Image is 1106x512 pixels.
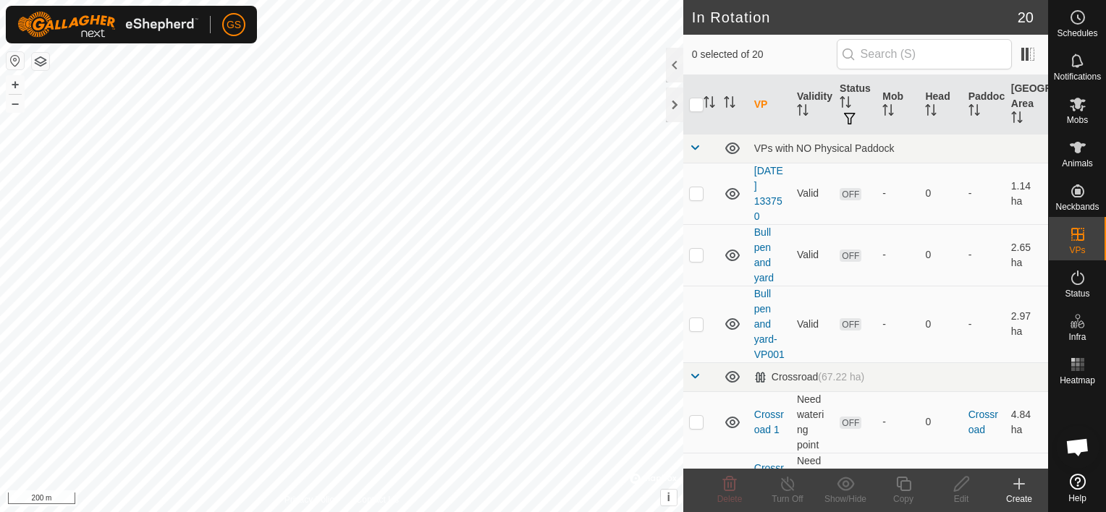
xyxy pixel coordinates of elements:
span: OFF [840,188,861,200]
span: Delete [717,494,743,504]
div: Edit [932,492,990,505]
td: - [963,224,1005,286]
p-sorticon: Activate to sort [840,98,851,110]
div: Copy [874,492,932,505]
td: - [963,163,1005,224]
div: - [882,317,913,332]
span: VPs [1069,246,1085,255]
span: 0 selected of 20 [692,47,837,62]
div: VPs with NO Physical Paddock [754,142,1042,154]
button: Reset Map [7,52,24,69]
div: Show/Hide [816,492,874,505]
span: i [667,491,670,503]
td: Valid [791,163,834,224]
span: Neckbands [1055,202,1099,211]
td: Valid [791,286,834,362]
div: Create [990,492,1048,505]
div: - [882,414,913,430]
th: [GEOGRAPHIC_DATA] Area [1005,75,1048,135]
th: Validity [791,75,834,135]
input: Search (S) [837,39,1012,69]
td: - [963,286,1005,362]
div: Crossroad [754,371,864,383]
td: 0 [919,286,962,362]
button: + [7,76,24,93]
a: Bull pen and yard [754,226,774,283]
span: Animals [1062,159,1093,168]
td: 2.65 ha [1005,224,1048,286]
h2: In Rotation [692,9,1018,26]
p-sorticon: Activate to sort [704,98,715,110]
a: Open chat [1056,425,1099,469]
a: Bull pen and yard-VP001 [754,288,785,360]
td: 2.97 ha [1005,286,1048,362]
a: Privacy Policy [284,493,339,506]
span: Infra [1068,333,1086,341]
a: Crossroad 1 [754,409,784,435]
img: Gallagher Logo [17,12,198,38]
p-sorticon: Activate to sort [797,106,809,118]
th: Status [834,75,877,135]
button: – [7,95,24,112]
td: 0 [919,391,962,453]
a: Crossroad 1-VP001 [754,462,785,504]
p-sorticon: Activate to sort [882,106,894,118]
td: 0 [919,163,962,224]
a: Crossroad [968,409,998,435]
span: Notifications [1054,72,1101,81]
a: Help [1049,468,1106,508]
button: i [661,490,677,505]
span: Heatmap [1060,376,1095,385]
p-sorticon: Activate to sort [968,106,980,118]
p-sorticon: Activate to sort [724,98,735,110]
th: Paddock [963,75,1005,135]
td: 4.84 ha [1005,391,1048,453]
div: - [882,247,913,263]
a: [DATE] 133750 [754,165,783,222]
th: Mob [877,75,919,135]
p-sorticon: Activate to sort [1011,114,1023,125]
span: Help [1068,494,1086,503]
span: Mobs [1067,116,1088,124]
p-sorticon: Activate to sort [925,106,937,118]
a: Contact Us [356,493,399,506]
td: Valid [791,224,834,286]
td: Need watering point [791,391,834,453]
span: 20 [1018,7,1034,28]
td: 1.14 ha [1005,163,1048,224]
th: Head [919,75,962,135]
div: Turn Off [759,492,816,505]
span: (67.22 ha) [818,371,864,383]
td: 0 [919,224,962,286]
span: OFF [840,417,861,429]
span: Schedules [1057,29,1097,38]
button: Map Layers [32,53,49,70]
span: Status [1065,289,1089,298]
div: - [882,186,913,201]
span: GS [227,17,241,33]
span: OFF [840,318,861,330]
th: VP [748,75,791,135]
span: OFF [840,249,861,262]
